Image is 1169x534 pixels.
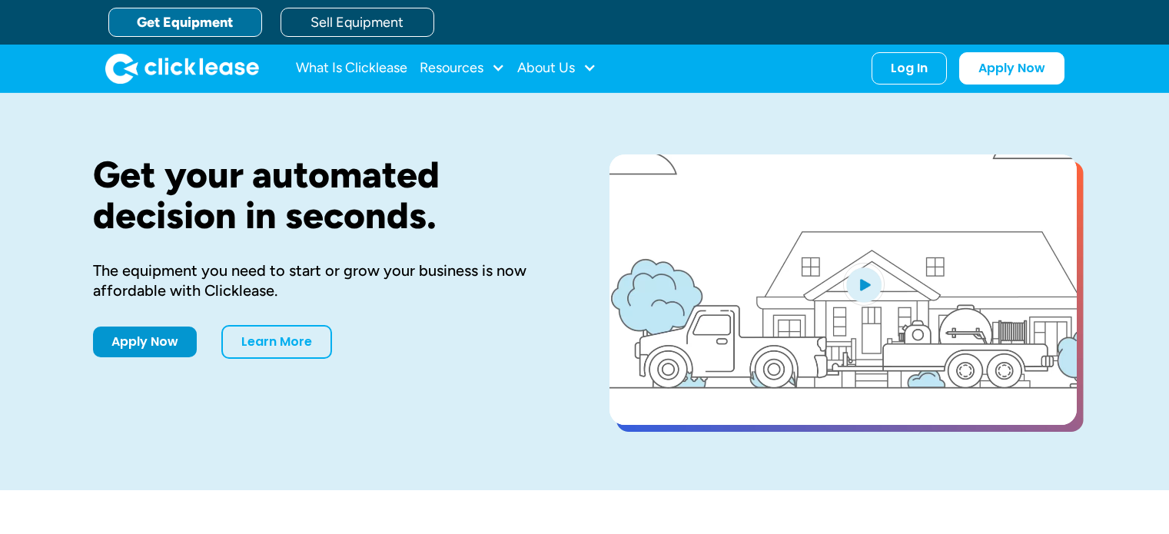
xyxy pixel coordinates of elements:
div: Log In [891,61,928,76]
a: Sell Equipment [281,8,434,37]
img: Clicklease logo [105,53,259,84]
h1: Get your automated decision in seconds. [93,154,560,236]
img: Blue play button logo on a light blue circular background [843,263,885,306]
div: Resources [420,53,505,84]
div: The equipment you need to start or grow your business is now affordable with Clicklease. [93,260,560,300]
a: Learn More [221,325,332,359]
a: Apply Now [93,327,197,357]
div: About Us [517,53,596,84]
a: home [105,53,259,84]
a: Apply Now [959,52,1064,85]
a: What Is Clicklease [296,53,407,84]
a: open lightbox [609,154,1077,425]
a: Get Equipment [108,8,262,37]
